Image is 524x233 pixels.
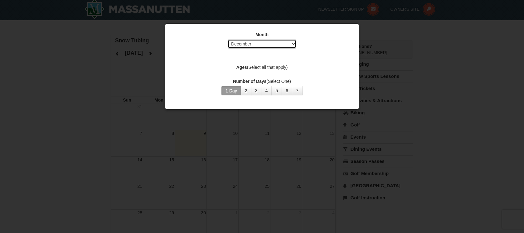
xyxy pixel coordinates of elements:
[271,86,282,95] button: 5
[261,86,272,95] button: 4
[251,86,262,95] button: 3
[173,64,351,70] label: (Select all that apply)
[221,86,241,95] button: 1 Day
[282,86,292,95] button: 6
[292,86,303,95] button: 7
[236,65,247,70] strong: Ages
[233,79,266,84] strong: Number of Days
[255,32,269,37] strong: Month
[173,78,351,84] label: (Select One)
[241,86,251,95] button: 2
